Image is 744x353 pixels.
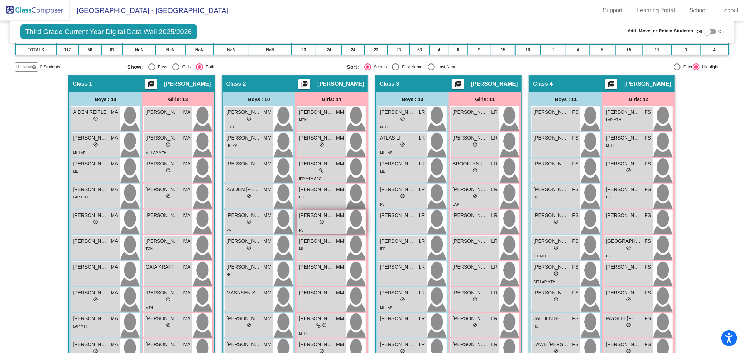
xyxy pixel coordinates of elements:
span: LR [419,315,425,322]
span: [PERSON_NAME] [624,81,671,88]
span: [PERSON_NAME] [299,263,334,271]
span: MM [336,108,344,116]
button: Print Students Details [605,79,617,89]
span: [PERSON_NAME] [452,238,487,245]
mat-radio-group: Select an option [127,63,341,70]
span: [PERSON_NAME] [226,212,261,219]
span: [PERSON_NAME] [606,212,641,219]
span: IEP MTH [533,254,547,258]
button: Print Students Details [452,79,464,89]
div: Boys [155,64,167,70]
a: Support [598,5,628,16]
span: MM [263,212,271,219]
span: LR [491,212,498,219]
a: Learning Portal [632,5,681,16]
span: MTH [299,118,307,122]
span: [PERSON_NAME] [606,341,641,348]
span: MM [336,160,344,167]
span: MM [336,134,344,142]
span: HC [533,324,538,328]
div: Boys : 10 [69,92,142,106]
span: AIDEN REIFLE [73,108,108,116]
td: 53 [410,45,430,55]
span: MA [183,212,190,219]
span: LR [491,341,498,348]
span: MM [336,263,344,271]
span: LR [491,160,498,167]
span: do_not_disturb_alt [554,219,558,224]
span: [PERSON_NAME] BLACK [299,289,334,296]
span: [PERSON_NAME] [226,315,261,322]
span: [PERSON_NAME] [73,289,108,296]
span: do_not_disturb_alt [554,297,558,302]
span: MM [336,289,344,296]
td: NaN [185,45,213,55]
span: MM [263,108,271,116]
div: Girls: 12 [602,92,675,106]
span: [PERSON_NAME] [533,289,568,296]
td: 15 [491,45,515,55]
span: MM [263,160,271,167]
td: 23 [292,45,316,55]
span: FS [572,160,579,167]
span: [PERSON_NAME] [226,160,261,167]
span: [PERSON_NAME] [380,212,415,219]
span: HC [533,195,538,199]
span: [GEOGRAPHIC_DATA][PERSON_NAME] [606,238,641,245]
div: First Name [399,64,422,70]
span: LR [419,212,425,219]
span: [PERSON_NAME] [145,134,180,142]
span: do_not_disturb_alt [400,142,405,147]
span: MM [263,341,271,348]
span: do_not_disturb_alt [166,297,171,302]
span: [PERSON_NAME] [145,160,180,167]
td: 56 [78,45,101,55]
span: [PERSON_NAME] [73,160,108,167]
span: Class 4 [533,81,553,88]
span: [PERSON_NAME] [452,263,487,271]
span: Class 3 [379,81,399,88]
td: 10 [515,45,541,55]
span: do_not_disturb_alt [247,219,251,224]
div: Boys : 11 [529,92,602,106]
span: do_not_disturb_alt [166,323,171,328]
span: do_not_disturb_alt [473,297,478,302]
span: do_not_disturb_alt [93,297,98,302]
span: FS [572,289,579,296]
td: NaN [214,45,249,55]
div: Scores [371,64,387,70]
span: [PERSON_NAME] [PERSON_NAME] [299,186,334,193]
span: MM [263,289,271,296]
span: LR [419,108,425,116]
span: MTH [145,306,153,310]
span: MTH [380,125,388,129]
span: [PERSON_NAME] [317,81,364,88]
span: do_not_disturb_alt [319,142,324,147]
span: Hallway [16,64,31,70]
span: MTH [606,144,614,148]
mat-icon: visibility_off [31,64,37,70]
span: LR [419,160,425,167]
span: do_not_disturb_alt [247,194,251,198]
span: [PERSON_NAME] [606,289,641,296]
td: 17 [642,45,672,55]
span: MA [111,186,118,193]
span: [PERSON_NAME] [533,186,568,193]
span: HC [606,195,611,199]
span: FS [572,341,579,348]
td: 4 [566,45,589,55]
td: NaN [123,45,156,55]
span: FS [572,238,579,245]
span: FS [572,108,579,116]
span: [PERSON_NAME] [299,315,334,322]
span: FS [645,134,651,142]
span: MA [111,108,118,116]
span: FS [645,315,651,322]
span: [PERSON_NAME] [380,263,415,271]
span: [PERSON_NAME] NULL [299,212,334,219]
span: MA [183,160,190,167]
span: FS [572,134,579,142]
span: do_not_disturb_alt [93,142,98,147]
span: do_not_disturb_alt [626,168,631,173]
span: MA [183,315,190,322]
